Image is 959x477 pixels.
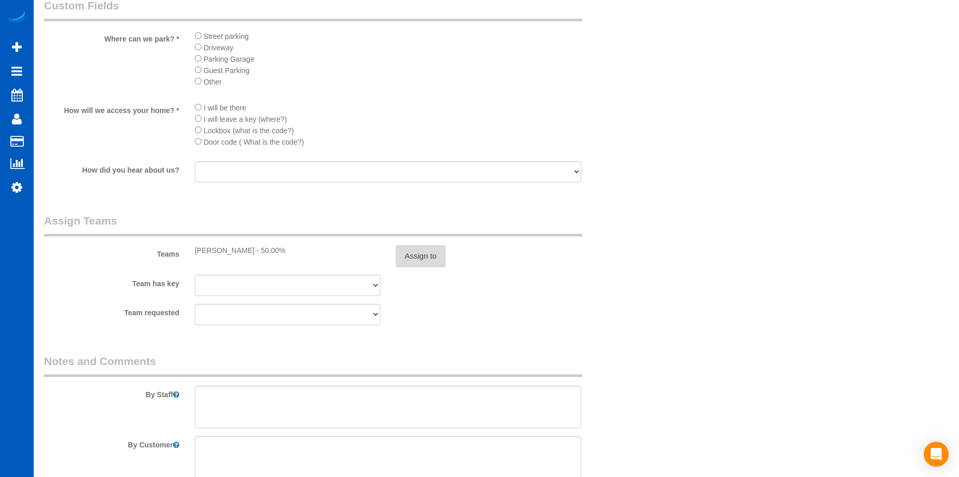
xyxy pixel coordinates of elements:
[204,44,234,52] span: Driveway
[204,127,294,135] span: Lockbox (what is the code?)
[36,161,187,175] label: How did you hear about us?
[204,115,287,123] span: I will leave a key (where?)
[204,138,304,146] span: Door code ( What is the code?)
[924,442,949,467] div: Open Intercom Messenger
[204,55,254,63] span: Parking Garage
[36,386,187,400] label: By Staff
[36,275,187,289] label: Team has key
[204,78,222,86] span: Other
[44,213,582,236] legend: Assign Teams
[36,245,187,259] label: Teams
[36,436,187,450] label: By Customer
[44,354,582,377] legend: Notes and Comments
[36,304,187,318] label: Team requested
[204,32,249,40] span: Street parking
[204,104,246,112] span: I will be there
[6,10,27,25] img: Automaid Logo
[36,30,187,44] label: Where can we park? *
[195,245,380,256] div: [PERSON_NAME] - 50.00%
[204,66,250,75] span: Guest Parking
[396,245,446,267] button: Assign to
[36,102,187,116] label: How will we access your home? *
